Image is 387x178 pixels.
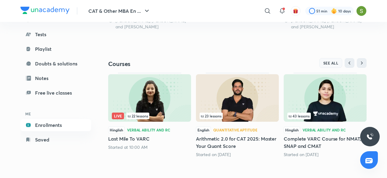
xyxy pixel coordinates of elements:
img: ttu [366,133,374,140]
div: infocontainer [200,113,275,119]
span: Live [112,113,124,119]
a: Playlist [20,43,91,55]
h5: Complete VARC Course for NMAT, SNAP and CMAT [284,135,367,150]
span: 23 lessons [201,114,222,118]
span: 22 lessons [128,114,148,118]
h5: Arithmetic 2.0 for CAT 2025: Master Your Quant Score [196,135,279,150]
div: left [287,113,363,119]
div: Arithmetic 2.0 for CAT 2025: Master Your Quant Score [196,73,279,157]
a: Tests [20,28,91,40]
div: infocontainer [287,113,363,119]
img: Thumbnail [196,74,279,122]
a: Free live classes [20,87,91,99]
img: Samridhi Vij [356,6,367,16]
div: infocontainer [112,113,187,119]
h5: Last Mile To VARC [108,135,191,142]
div: infosection [287,113,363,119]
h4: Courses [108,60,237,68]
div: Verbal Ability and RC [127,128,170,132]
button: CAT & Other MBA En ... [85,5,154,17]
a: Doubts & solutions [20,58,91,70]
button: avatar [291,6,300,16]
div: infosection [200,113,275,119]
img: Thumbnail [108,74,191,122]
div: Last Mile To VARC [108,73,191,150]
span: 43 lessons [289,114,310,118]
span: Hinglish [108,127,125,133]
img: Company Logo [20,7,69,14]
h6: ME [20,109,91,119]
a: Company Logo [20,7,69,16]
div: Lokesh Agarwal, Ronakkumar Shah and Amit Deepak Rohra [108,18,191,30]
button: SEE ALL [319,58,343,68]
a: Saved [20,134,91,146]
div: Complete VARC Course for NMAT, SNAP and CMAT [284,73,367,157]
img: Thumbnail [284,74,367,122]
div: Started on Aug 4 [196,152,279,158]
a: Enrollments [20,119,91,131]
div: Started at 10:00 AM [108,144,191,150]
span: SEE ALL [323,61,339,65]
span: Hinglish [284,127,300,133]
img: streak [331,8,337,14]
img: avatar [293,8,298,14]
div: left [200,113,275,119]
div: Quantitative Aptitude [213,128,257,132]
div: Started on Aug 25 [284,152,367,158]
div: infosection [112,113,187,119]
div: Lokesh Sharma, Ravi Kumar and Ronakkumar Shah [284,18,367,30]
div: left [112,113,187,119]
div: Verbal Ability and RC [303,128,346,132]
span: English [196,127,211,133]
a: Notes [20,72,91,84]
